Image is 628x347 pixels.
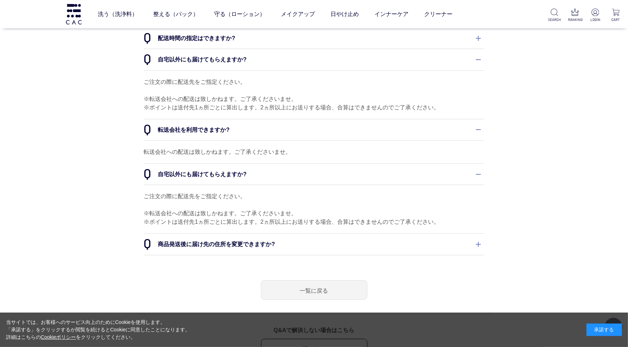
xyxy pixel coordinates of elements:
dt: 商品発送後に届け先の住所を変更できますか? [144,234,484,255]
a: RANKING [568,9,582,22]
div: 当サイトでは、お客様へのサービス向上のためにCookieを使用します。 「承諾する」をクリックするか閲覧を続けるとCookieに同意したことになります。 詳細はこちらの をクリックしてください。 [6,319,190,341]
dt: 自宅以外にも届けてもらえますか? [144,164,484,185]
p: LOGIN [589,17,602,22]
a: 守る（ローション） [214,4,265,24]
a: CART [609,9,622,22]
p: CART [609,17,622,22]
p: ご注文の際に配送先をご指定ください。 ※転送会社への配送は致しかねます。ご了承くださいませ。 ※ポイントは送付先1ヵ所ごとに算出します。2ヵ所以上にお送りする場合、合算はできませんのでご了承ください。 [144,78,484,112]
a: 日やけ止め [330,4,359,24]
p: ご注文の際に配送先をご指定ください。 ※転送会社への配送は致しかねます。ご了承くださいませ。 ※ポイントは送付先1ヵ所ごとに算出します。2ヵ所以上にお送りする場合、合算はできませんのでご了承ください。 [144,192,484,226]
a: 洗う（洗浄料） [98,4,138,24]
a: インナーケア [374,4,409,24]
p: SEARCH [548,17,561,22]
p: 転送会社への配送は致しかねます。ご了承くださいませ。 [144,148,484,156]
dt: 自宅以外にも届けてもらえますか? [144,49,484,70]
a: メイクアップ [281,4,315,24]
img: logo [65,4,83,24]
div: 承諾する [587,324,622,336]
a: LOGIN [589,9,602,22]
a: SEARCH [548,9,561,22]
a: Cookieポリシー [41,334,76,340]
a: 一覧に戻る [261,280,367,300]
a: クリーナー [424,4,452,24]
a: 整える（パック） [153,4,199,24]
dt: 転送会社を利用できますか? [144,119,484,140]
p: RANKING [568,17,582,22]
